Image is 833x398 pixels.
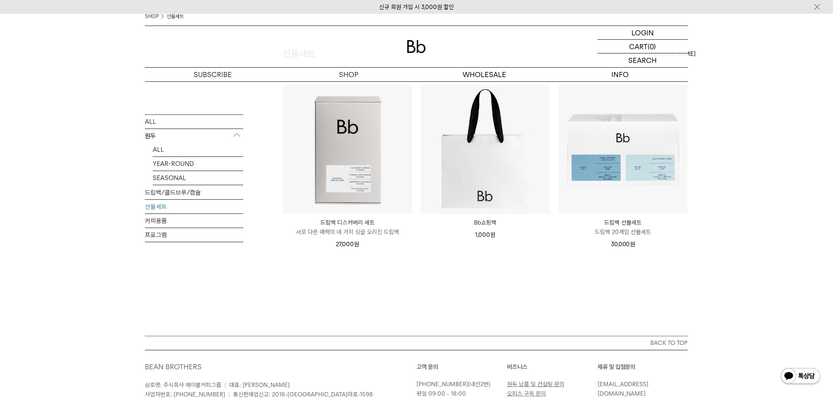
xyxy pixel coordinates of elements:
[145,228,243,241] a: 프로그램
[354,241,359,248] span: 원
[416,380,503,389] p: (내선2번)
[379,4,454,11] a: 신규 회원 가입 시 3,000원 할인
[416,362,507,372] p: 고객 문의
[153,171,243,184] a: SEASONAL
[421,218,550,227] a: Bb쇼핑백
[283,218,412,237] a: 드립백 디스커버리 세트 서로 다른 매력의 네 가지 싱글 오리진 드립백
[632,26,654,39] p: LOGIN
[507,390,546,397] a: 오피스 구독 문의
[229,381,290,389] span: 대표: [PERSON_NAME]
[145,114,243,128] a: ALL
[281,68,416,81] a: SHOP
[629,40,648,53] p: CART
[598,362,688,372] p: 제휴 및 입점문의
[145,381,221,389] span: 상호명: 주식회사 에이블커피그룹
[145,185,243,199] a: 드립백/콜드브루/캡슐
[416,381,468,388] a: [PHONE_NUMBER]
[598,381,649,397] a: [EMAIL_ADDRESS][DOMAIN_NAME]
[559,218,688,237] a: 드립백 선물세트 드립백 20개입 선물세트
[507,362,598,372] p: 비즈니스
[153,142,243,156] a: ALL
[145,391,225,398] span: 사업자번호: [PHONE_NUMBER]
[145,214,243,227] a: 커피용품
[145,336,688,350] button: BACK TO TOP
[476,231,496,238] span: 1,000
[559,85,688,214] img: 드립백 선물세트
[407,40,426,53] img: 로고
[283,227,412,237] p: 서로 다른 매력의 네 가지 싱글 오리진 드립백
[648,40,656,53] p: (0)
[598,40,688,53] a: CART (0)
[233,391,373,398] span: 통신판매업신고: 2016-[GEOGRAPHIC_DATA]마포-1598
[491,231,496,238] span: 원
[145,363,202,371] a: BEAN BROTHERS
[507,381,565,388] a: 원두 납품 및 컨설팅 문의
[153,157,243,170] a: YEAR-ROUND
[228,391,230,398] span: |
[780,367,821,386] img: 카카오톡 채널 1:1 채팅 버튼
[630,241,635,248] span: 원
[552,68,688,81] p: INFO
[145,129,243,143] p: 원두
[421,85,550,214] img: Bb쇼핑백
[559,227,688,237] p: 드립백 20개입 선물세트
[629,53,657,67] p: SEARCH
[598,26,688,40] a: LOGIN
[283,85,412,214] img: 드립백 디스커버리 세트
[283,218,412,227] p: 드립백 디스커버리 세트
[611,241,635,248] span: 30,000
[336,241,359,248] span: 27,000
[224,381,226,389] span: |
[559,218,688,227] p: 드립백 선물세트
[145,68,281,81] a: SUBSCRIBE
[416,68,552,81] p: WHOLESALE
[145,199,243,213] a: 선물세트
